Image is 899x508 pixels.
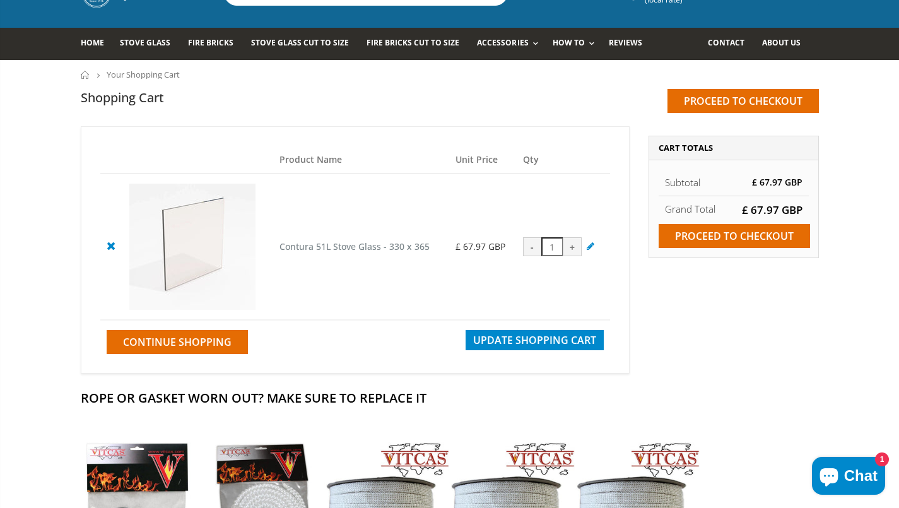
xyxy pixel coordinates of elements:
[449,146,517,174] th: Unit Price
[762,37,801,48] span: About us
[708,28,754,60] a: Contact
[609,28,652,60] a: Reviews
[251,28,358,60] a: Stove Glass Cut To Size
[81,71,90,79] a: Home
[188,28,243,60] a: Fire Bricks
[808,457,889,498] inbox-online-store-chat: Shopify online store chat
[665,176,700,189] span: Subtotal
[523,237,542,256] div: -
[120,37,170,48] span: Stove Glass
[251,37,349,48] span: Stove Glass Cut To Size
[477,28,544,60] a: Accessories
[367,37,459,48] span: Fire Bricks Cut To Size
[517,146,610,174] th: Qty
[659,224,810,248] input: Proceed to checkout
[107,330,248,354] a: Continue Shopping
[455,240,505,252] span: £ 67.97 GBP
[279,240,430,252] a: Contura 51L Stove Glass - 330 x 365
[742,203,802,217] span: £ 67.97 GBP
[120,28,180,60] a: Stove Glass
[659,142,713,153] span: Cart Totals
[752,176,802,188] span: £ 67.97 GBP
[81,37,104,48] span: Home
[466,330,604,350] button: Update Shopping Cart
[609,37,642,48] span: Reviews
[107,69,180,80] span: Your Shopping Cart
[708,37,744,48] span: Contact
[667,89,819,113] input: Proceed to checkout
[81,89,164,106] h1: Shopping Cart
[273,146,449,174] th: Product Name
[553,28,601,60] a: How To
[473,333,596,347] span: Update Shopping Cart
[477,37,528,48] span: Accessories
[762,28,810,60] a: About us
[367,28,469,60] a: Fire Bricks Cut To Size
[129,184,256,310] img: Contura 51L Stove Glass - 330 x 365
[563,237,582,256] div: +
[665,203,715,215] strong: Grand Total
[123,335,232,349] span: Continue Shopping
[188,37,233,48] span: Fire Bricks
[553,37,585,48] span: How To
[81,389,819,406] h2: Rope Or Gasket Worn Out? Make Sure To Replace It
[81,28,114,60] a: Home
